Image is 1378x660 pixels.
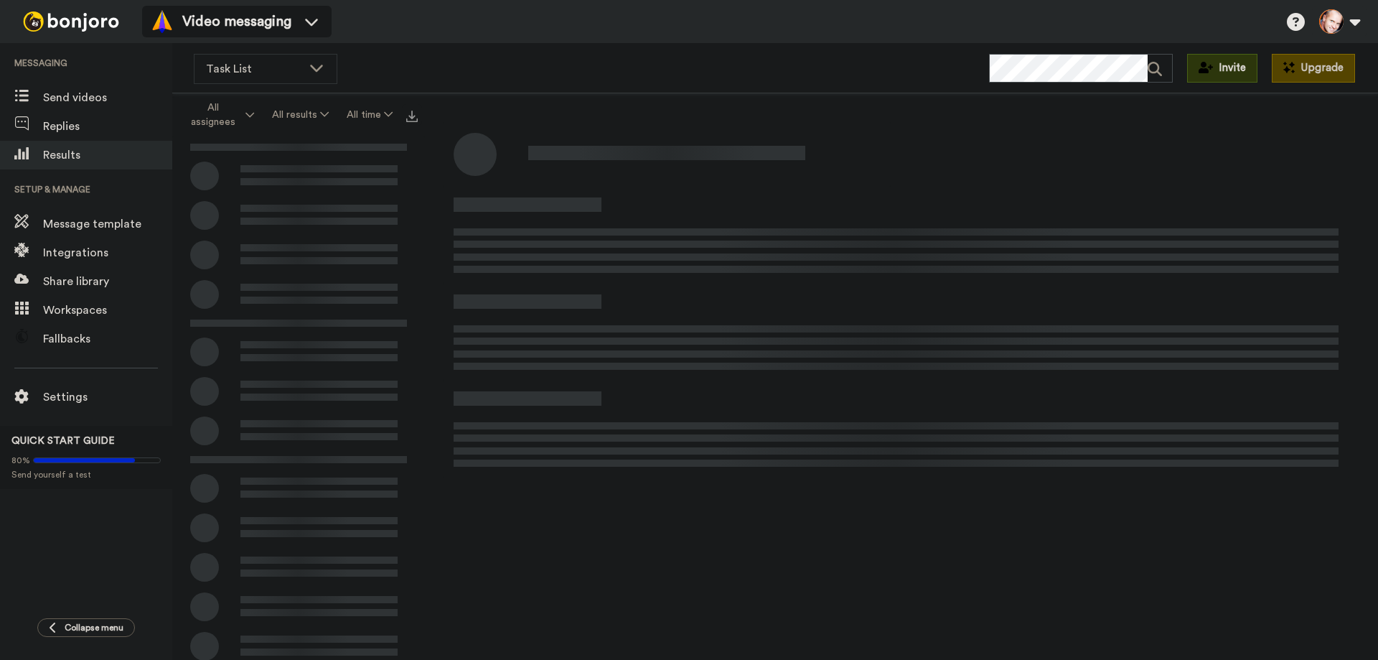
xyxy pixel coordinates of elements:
button: Export all results that match these filters now. [402,104,422,126]
span: Results [43,147,172,164]
button: Upgrade [1272,54,1355,83]
button: All assignees [175,95,263,135]
span: All assignees [184,101,243,129]
button: All results [263,102,337,128]
button: Collapse menu [37,618,135,637]
span: Share library [43,273,172,290]
span: Integrations [43,244,172,261]
span: Video messaging [182,11,291,32]
span: QUICK START GUIDE [11,436,115,446]
span: 80% [11,455,30,466]
span: Task List [206,60,302,78]
img: bj-logo-header-white.svg [17,11,125,32]
img: export.svg [406,111,418,122]
img: vm-color.svg [151,10,174,33]
span: Workspaces [43,302,172,319]
span: Settings [43,389,172,406]
span: Collapse menu [65,622,123,633]
span: Message template [43,215,172,233]
span: Send videos [43,89,172,106]
button: Invite [1187,54,1257,83]
span: Send yourself a test [11,469,161,480]
button: All time [338,102,402,128]
span: Replies [43,118,172,135]
span: Fallbacks [43,330,172,348]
